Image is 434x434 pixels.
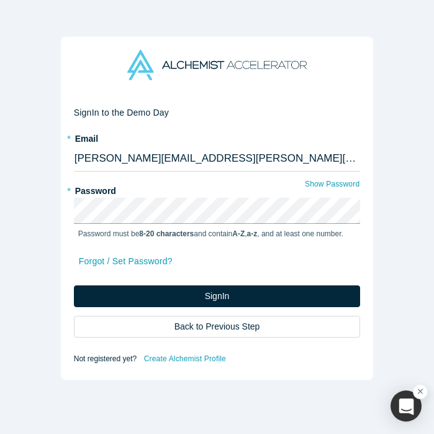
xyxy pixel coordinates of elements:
strong: 8-20 characters [139,229,194,238]
span: Not registered yet? [74,354,137,363]
p: Password must be and contain , , and at least one number. [78,228,356,239]
button: SignIn [74,285,361,307]
a: Create Alchemist Profile [143,351,227,367]
strong: A-Z [232,229,245,238]
label: Email [74,128,361,145]
button: Show Password [304,176,360,192]
strong: a-z [247,229,258,238]
label: Password [74,180,361,198]
button: Back to Previous Step [74,316,361,338]
img: Alchemist Accelerator Logo [127,50,306,80]
a: Forgot / Set Password? [78,251,173,272]
h2: Sign In to the Demo Day [74,106,361,119]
